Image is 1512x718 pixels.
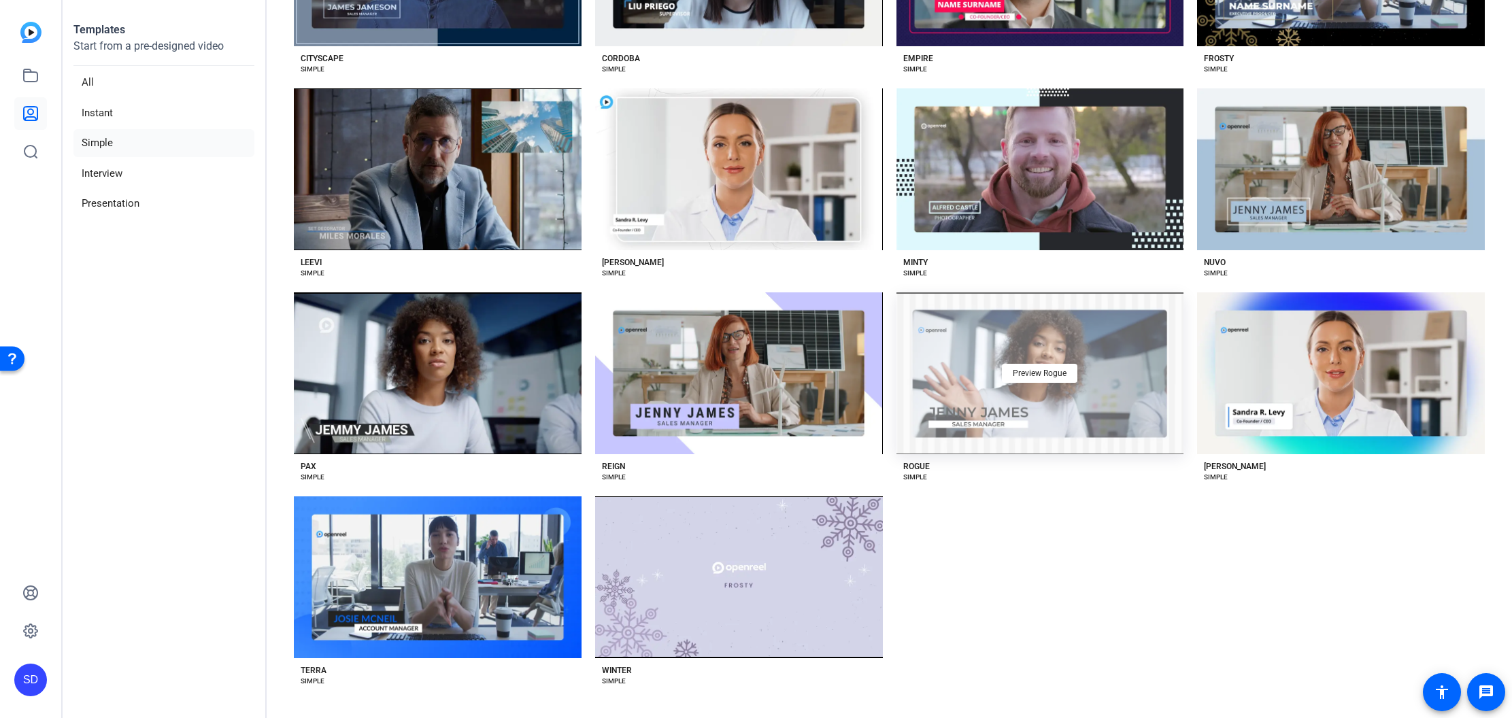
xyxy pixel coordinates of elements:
[903,472,927,483] div: SIMPLE
[14,664,47,696] div: SD
[294,88,582,250] button: Template image
[294,292,582,454] button: Template image
[20,22,41,43] img: blue-gradient.svg
[301,472,324,483] div: SIMPLE
[1478,684,1494,700] mat-icon: message
[602,676,626,687] div: SIMPLE
[294,496,582,658] button: Template image
[301,268,324,279] div: SIMPLE
[1204,64,1228,75] div: SIMPLE
[301,257,322,268] div: LEEVI
[903,268,927,279] div: SIMPLE
[73,69,254,97] li: All
[595,88,883,250] button: Template image
[301,676,324,687] div: SIMPLE
[1204,268,1228,279] div: SIMPLE
[73,99,254,127] li: Instant
[602,461,625,472] div: REIGN
[73,129,254,157] li: Simple
[1197,88,1485,250] button: Template image
[595,292,883,454] button: Template image
[903,257,928,268] div: MINTY
[896,292,1184,454] button: Template imagePreview Rogue
[602,665,632,676] div: WINTER
[1204,257,1226,268] div: NUVO
[896,88,1184,250] button: Template image
[73,38,254,66] p: Start from a pre-designed video
[903,64,927,75] div: SIMPLE
[903,461,930,472] div: ROGUE
[73,160,254,188] li: Interview
[602,268,626,279] div: SIMPLE
[1204,53,1234,64] div: FROSTY
[1204,461,1266,472] div: [PERSON_NAME]
[301,461,316,472] div: PAX
[73,23,125,36] strong: Templates
[301,665,326,676] div: TERRA
[602,257,664,268] div: [PERSON_NAME]
[301,53,343,64] div: CITYSCAPE
[1434,684,1450,700] mat-icon: accessibility
[1197,292,1485,454] button: Template image
[73,190,254,218] li: Presentation
[301,64,324,75] div: SIMPLE
[602,64,626,75] div: SIMPLE
[1204,472,1228,483] div: SIMPLE
[602,53,640,64] div: CORDOBA
[1013,369,1066,377] span: Preview Rogue
[602,472,626,483] div: SIMPLE
[903,53,933,64] div: EMPIRE
[595,496,883,658] button: Template image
